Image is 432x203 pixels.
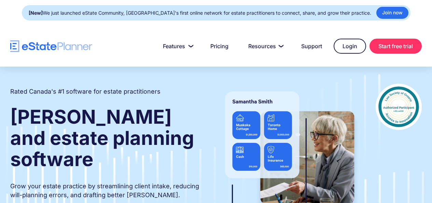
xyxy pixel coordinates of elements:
[334,39,366,54] a: Login
[376,7,408,19] a: Join now
[10,105,194,171] strong: [PERSON_NAME] and estate planning software
[155,39,199,53] a: Features
[370,39,422,54] a: Start free trial
[293,39,330,53] a: Support
[10,182,204,200] p: Grow your estate practice by streamlining client intake, reducing will-planning errors, and draft...
[29,10,43,16] strong: [New]
[10,87,161,96] h2: Rated Canada's #1 software for estate practitioners
[10,40,92,52] a: home
[240,39,290,53] a: Resources
[29,8,371,18] div: We just launched eState Community, [GEOGRAPHIC_DATA]'s first online network for estate practition...
[202,39,237,53] a: Pricing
